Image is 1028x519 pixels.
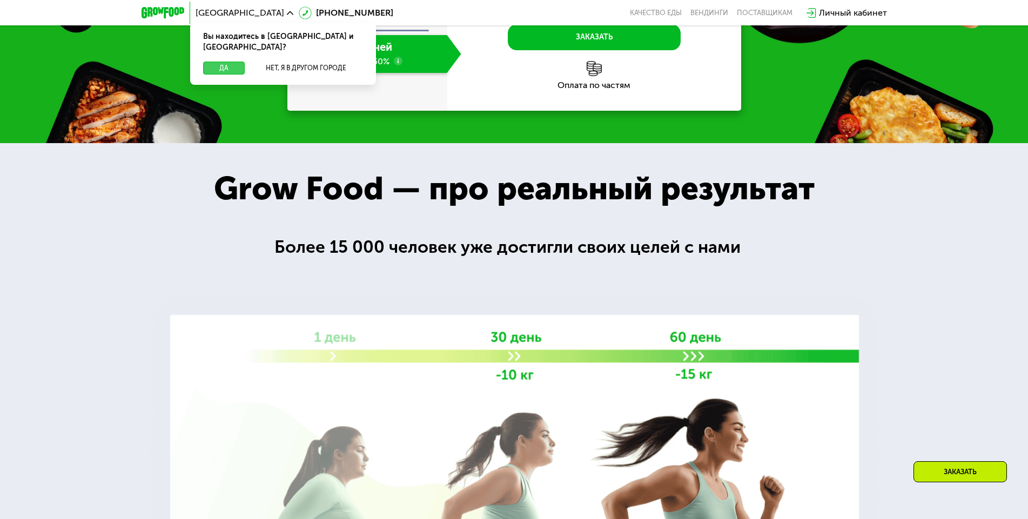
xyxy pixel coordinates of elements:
div: Заказать [913,461,1007,482]
div: Личный кабинет [819,6,887,19]
div: Более 15 000 человек уже достигли своих целей с нами [274,237,754,257]
div: Grow Food — про реальный результат [190,170,838,207]
img: l6xcnZfty9opOoJh.png [587,61,602,76]
button: Заказать [508,24,681,50]
button: Нет, я в другом городе [249,62,363,75]
span: [GEOGRAPHIC_DATA] [196,9,284,17]
div: Вы находитесь в [GEOGRAPHIC_DATA] и [GEOGRAPHIC_DATA]? [190,23,376,62]
button: Да [203,62,245,75]
div: Оплата по частям [447,81,741,90]
a: [PHONE_NUMBER] [299,6,393,19]
a: Качество еды [630,9,682,17]
div: поставщикам [737,9,792,17]
a: Вендинги [690,9,728,17]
